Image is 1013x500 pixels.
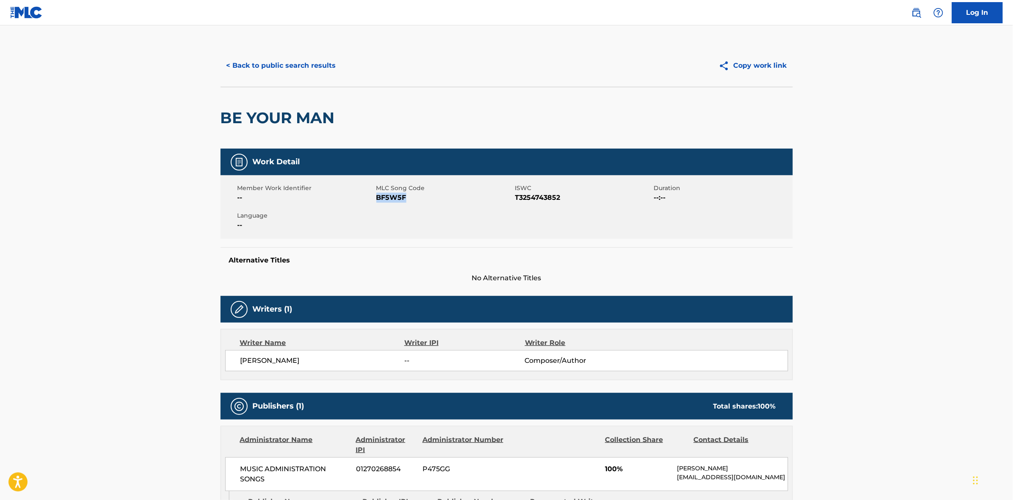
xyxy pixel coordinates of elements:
[404,356,524,366] span: --
[237,220,374,230] span: --
[253,157,300,167] h5: Work Detail
[221,273,793,283] span: No Alternative Titles
[253,401,304,411] h5: Publishers (1)
[234,157,244,167] img: Work Detail
[677,464,787,473] p: [PERSON_NAME]
[356,435,416,455] div: Administrator IPI
[240,464,350,484] span: MUSIC ADMINISTRATION SONGS
[911,8,922,18] img: search
[515,193,652,203] span: T3254743852
[694,435,776,455] div: Contact Details
[234,401,244,412] img: Publishers
[515,184,652,193] span: ISWC
[930,4,947,21] div: Help
[973,468,978,493] div: Drag
[654,193,791,203] span: --:--
[677,473,787,482] p: [EMAIL_ADDRESS][DOMAIN_NAME]
[605,435,687,455] div: Collection Share
[234,304,244,315] img: Writers
[713,401,776,412] div: Total shares:
[221,108,339,127] h2: BE YOUR MAN
[605,464,671,474] span: 100%
[525,356,635,366] span: Composer/Author
[253,304,293,314] h5: Writers (1)
[10,6,43,19] img: MLC Logo
[240,435,350,455] div: Administrator Name
[758,402,776,410] span: 100 %
[376,184,513,193] span: MLC Song Code
[356,464,416,474] span: 01270268854
[237,193,374,203] span: --
[237,211,374,220] span: Language
[933,8,944,18] img: help
[422,435,505,455] div: Administrator Number
[908,4,925,21] a: Public Search
[422,464,505,474] span: P475GG
[229,256,784,265] h5: Alternative Titles
[221,55,342,76] button: < Back to public search results
[376,193,513,203] span: BF5W5F
[971,459,1013,500] iframe: Chat Widget
[713,55,793,76] button: Copy work link
[404,338,525,348] div: Writer IPI
[240,338,405,348] div: Writer Name
[952,2,1003,23] a: Log In
[525,338,635,348] div: Writer Role
[719,61,734,71] img: Copy work link
[240,356,405,366] span: [PERSON_NAME]
[654,184,791,193] span: Duration
[237,184,374,193] span: Member Work Identifier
